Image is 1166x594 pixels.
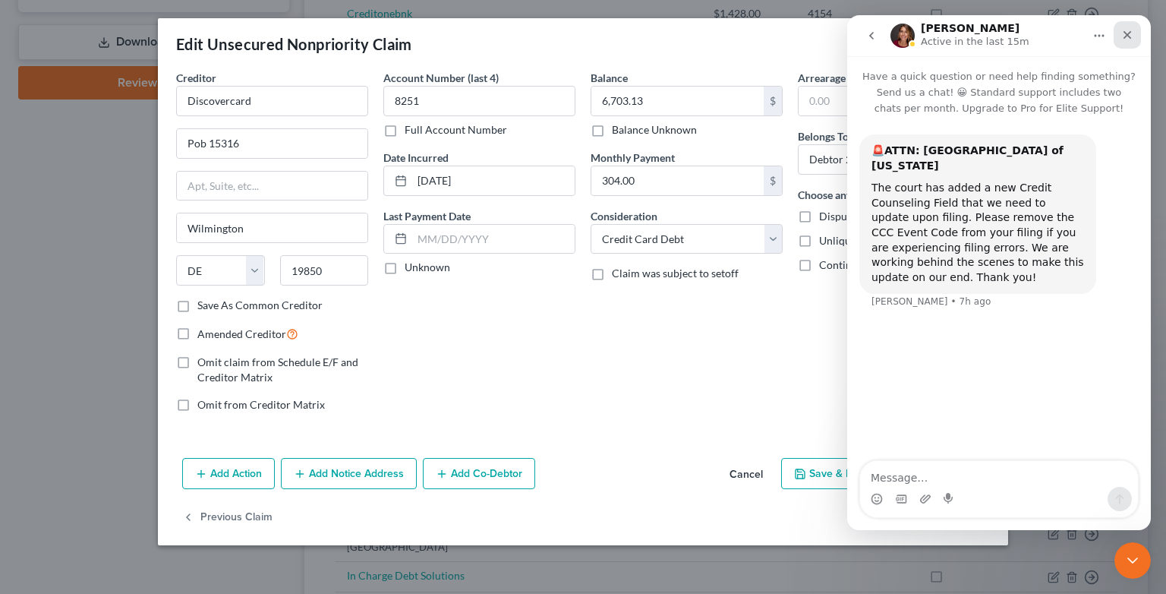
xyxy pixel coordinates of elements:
[612,122,697,137] label: Balance Unknown
[819,234,881,247] span: Unliquidated
[197,327,286,340] span: Amended Creditor
[281,458,417,490] button: Add Notice Address
[383,86,575,116] input: XXXX
[197,355,358,384] span: Omit claim from Schedule E/F and Creditor Matrix
[591,166,764,195] input: 0.00
[819,210,862,223] span: Disputed
[781,458,881,490] button: Save & New
[197,298,323,313] label: Save As Common Creditor
[383,150,449,166] label: Date Incurred
[176,71,216,84] span: Creditor
[197,398,325,411] span: Omit from Creditor Matrix
[405,260,450,275] label: Unknown
[412,166,575,195] input: MM/DD/YYYY
[405,122,507,137] label: Full Account Number
[383,70,499,86] label: Account Number (last 4)
[764,166,782,195] div: $
[819,258,872,271] span: Contingent
[591,208,657,224] label: Consideration
[423,458,535,490] button: Add Co-Debtor
[798,70,887,86] label: Arrearage Amount
[383,208,471,224] label: Last Payment Date
[799,87,971,115] input: 0.00
[591,87,764,115] input: 0.00
[182,501,273,533] button: Previous Claim
[280,255,369,286] input: Enter zip...
[177,129,367,158] input: Enter address...
[798,187,901,203] label: Choose any that apply
[764,87,782,115] div: $
[182,458,275,490] button: Add Action
[177,172,367,201] input: Apt, Suite, etc...
[176,86,368,116] input: Search creditor by name...
[847,15,1151,530] iframe: Intercom live chat
[591,70,628,86] label: Balance
[798,130,849,143] span: Belongs To
[177,213,367,242] input: Enter city...
[1114,542,1151,579] iframe: Intercom live chat
[412,225,575,254] input: MM/DD/YYYY
[717,460,775,490] button: Cancel
[612,267,739,280] span: Claim was subject to setoff
[176,33,412,55] div: Edit Unsecured Nonpriority Claim
[591,150,675,166] label: Monthly Payment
